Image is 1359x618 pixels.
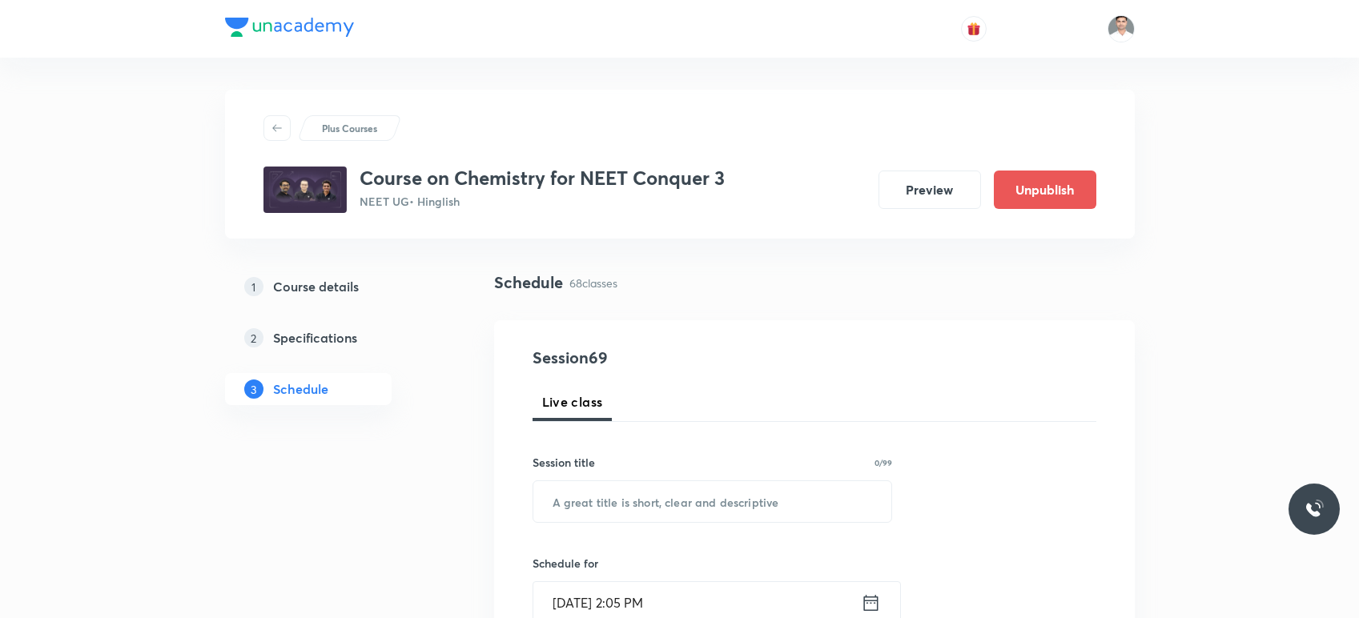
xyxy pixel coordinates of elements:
[569,275,617,291] p: 68 classes
[273,328,357,347] h5: Specifications
[533,555,893,572] h6: Schedule for
[322,121,377,135] p: Plus Courses
[961,16,987,42] button: avatar
[244,277,263,296] p: 1
[273,277,359,296] h5: Course details
[533,454,595,471] h6: Session title
[967,22,981,36] img: avatar
[244,379,263,399] p: 3
[533,481,892,522] input: A great title is short, clear and descriptive
[1305,500,1324,519] img: ttu
[360,193,725,210] p: NEET UG • Hinglish
[533,346,825,370] h4: Session 69
[263,167,347,213] img: abaf75ae20a347189f05f7cc5af3500c.jpg
[225,322,443,354] a: 2Specifications
[879,171,981,209] button: Preview
[1108,15,1135,42] img: Mant Lal
[225,18,354,37] img: Company Logo
[875,459,892,467] p: 0/99
[542,392,603,411] span: Live class
[494,271,563,295] h4: Schedule
[360,167,725,190] h3: Course on Chemistry for NEET Conquer 3
[273,379,328,399] h5: Schedule
[244,328,263,347] p: 2
[994,171,1096,209] button: Unpublish
[225,271,443,303] a: 1Course details
[225,18,354,41] a: Company Logo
